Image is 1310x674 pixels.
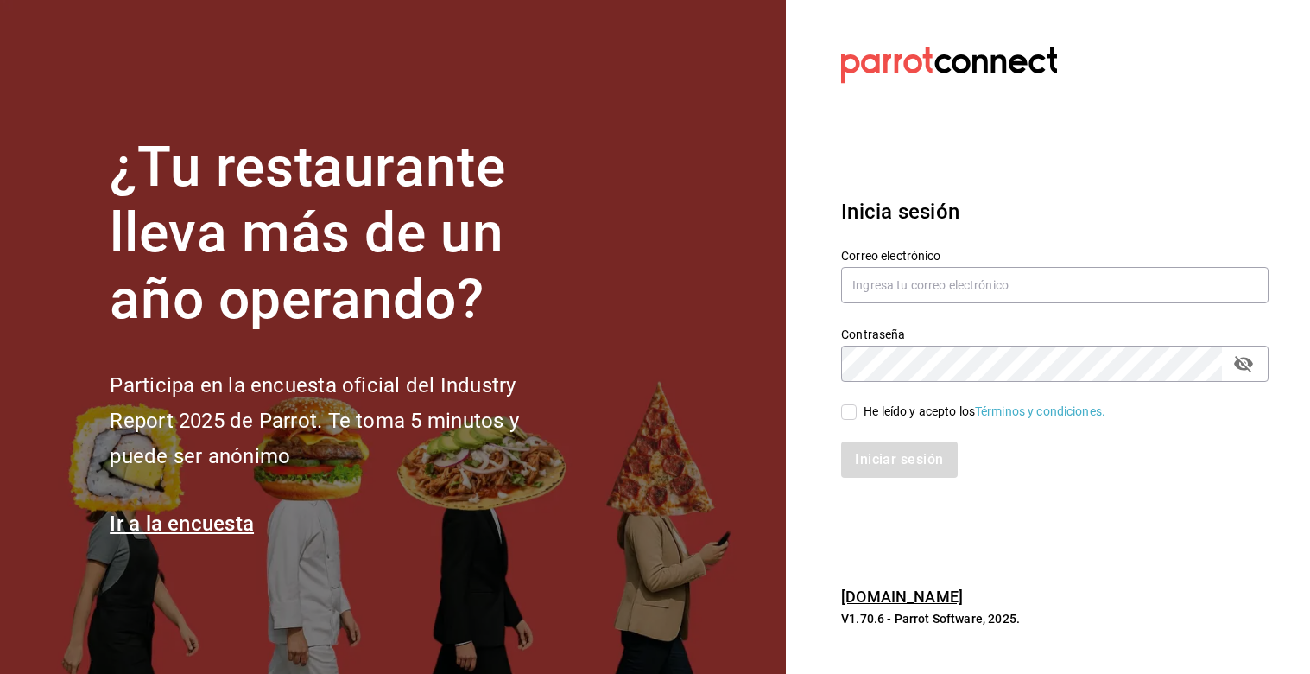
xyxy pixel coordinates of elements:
h2: Participa en la encuesta oficial del Industry Report 2025 de Parrot. Te toma 5 minutos y puede se... [110,368,576,474]
label: Correo electrónico [841,249,1269,261]
a: Términos y condiciones. [975,404,1105,418]
h3: Inicia sesión [841,196,1269,227]
input: Ingresa tu correo electrónico [841,267,1269,303]
h1: ¿Tu restaurante lleva más de un año operando? [110,135,576,334]
div: He leído y acepto los [864,403,1105,421]
label: Contraseña [841,327,1269,340]
a: Ir a la encuesta [110,512,254,536]
p: V1.70.6 - Parrot Software, 2025. [841,610,1269,627]
button: passwordField [1229,349,1258,378]
a: [DOMAIN_NAME] [841,588,963,606]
